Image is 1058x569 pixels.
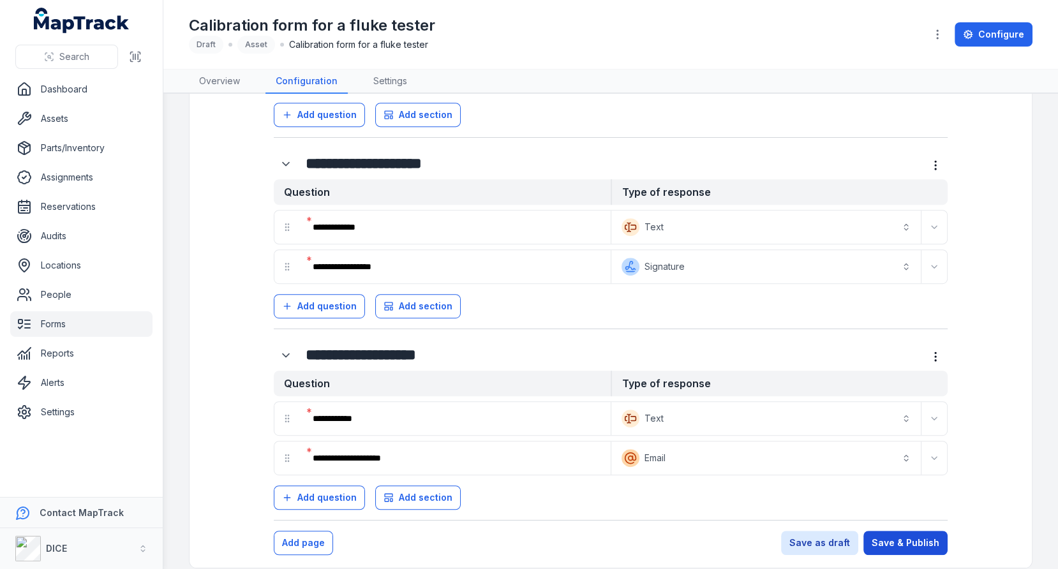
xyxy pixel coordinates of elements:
strong: Type of response [611,371,948,396]
strong: DICE [46,543,67,554]
a: Parts/Inventory [10,135,153,161]
strong: Question [274,371,611,396]
div: Draft [189,36,223,54]
div: :r51:-form-item-label [274,343,301,367]
a: Assets [10,106,153,131]
div: drag [274,214,300,240]
a: People [10,282,153,307]
button: Save & Publish [863,531,948,555]
span: Add question [297,300,357,313]
a: Audits [10,223,153,249]
span: Search [59,50,89,63]
strong: Contact MapTrack [40,507,124,518]
span: Add section [399,108,452,121]
a: Forms [10,311,153,337]
a: Settings [10,399,153,425]
button: Expand [924,217,944,237]
a: Reports [10,341,153,366]
button: Expand [274,152,298,176]
a: Reservations [10,194,153,219]
button: more-detail [923,344,948,369]
button: Text [614,404,918,432]
strong: Question [274,179,611,205]
button: Add question [274,485,365,510]
button: Add section [375,485,461,510]
a: MapTrack [34,8,130,33]
button: Expand [924,408,944,429]
span: Add question [297,108,357,121]
button: Add section [375,103,461,127]
button: more-detail [923,153,948,177]
a: Locations [10,253,153,278]
div: :r4l:-form-item-label [302,213,608,241]
button: Add section [375,294,461,318]
h1: Calibration form for a fluke tester [189,15,435,36]
a: Assignments [10,165,153,190]
div: Asset [237,36,275,54]
span: Add section [399,491,452,504]
strong: Type of response [611,179,948,205]
svg: drag [282,262,292,272]
button: Search [15,45,118,69]
div: :r59:-form-item-label [302,404,608,432]
div: :r4r:-form-item-label [302,253,608,281]
a: Configuration [265,70,348,94]
button: Expand [924,448,944,468]
a: Settings [363,70,417,94]
div: drag [274,406,300,431]
div: :r4d:-form-item-label [274,152,301,176]
button: Add question [274,294,365,318]
button: Expand [274,343,298,367]
a: Alerts [10,370,153,395]
span: Add section [399,300,452,313]
svg: drag [282,453,292,463]
div: :r5f:-form-item-label [302,444,608,472]
button: Save as draft [781,531,858,555]
button: Signature [614,253,918,281]
svg: drag [282,222,292,232]
button: Add page [274,531,333,555]
a: Overview [189,70,250,94]
button: Email [614,444,918,472]
span: Add question [297,491,357,504]
button: Text [614,213,918,241]
div: drag [274,254,300,279]
a: Configure [955,22,1032,47]
button: Expand [924,256,944,277]
svg: drag [282,413,292,424]
button: Add question [274,103,365,127]
div: drag [274,445,300,471]
span: Calibration form for a fluke tester [289,38,428,51]
a: Dashboard [10,77,153,102]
